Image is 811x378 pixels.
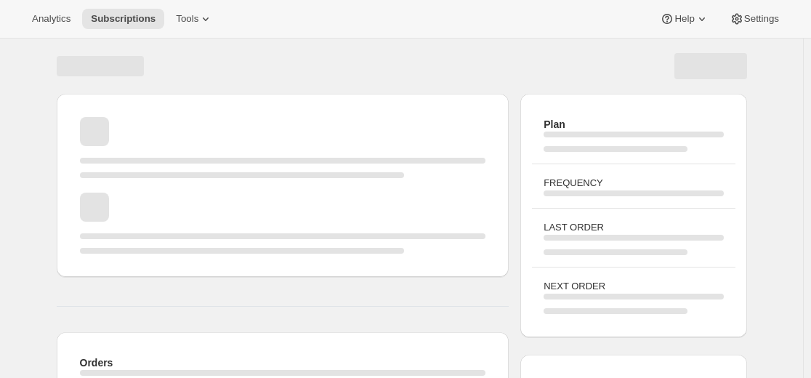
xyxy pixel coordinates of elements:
span: Tools [176,13,198,25]
h2: Plan [544,117,723,132]
h3: FREQUENCY [544,176,723,190]
button: Tools [167,9,222,29]
h2: Orders [80,355,486,370]
button: Settings [721,9,788,29]
button: Subscriptions [82,9,164,29]
span: Help [674,13,694,25]
span: Analytics [32,13,70,25]
h3: NEXT ORDER [544,279,723,294]
h3: LAST ORDER [544,220,723,235]
span: Subscriptions [91,13,156,25]
button: Help [651,9,717,29]
span: Settings [744,13,779,25]
button: Analytics [23,9,79,29]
